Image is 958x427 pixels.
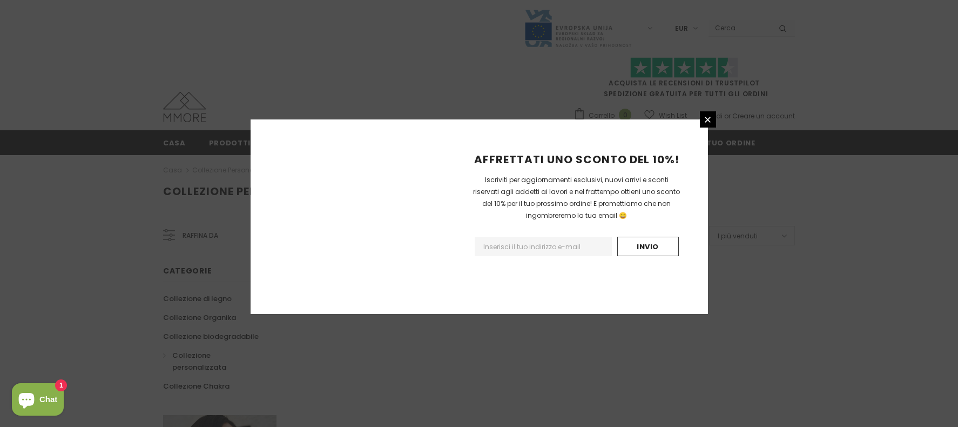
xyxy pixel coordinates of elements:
[9,383,67,418] inbox-online-store-chat: Shopify online store chat
[474,152,679,167] span: AFFRETTATI UNO SCONTO DEL 10%!
[700,111,716,128] a: Chiudi
[475,237,612,256] input: Email Address
[617,237,679,256] input: Invio
[473,175,680,220] span: Iscriviti per aggiornamenti esclusivi, nuovi arrivi e sconti riservati agli addetti ai lavori e n...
